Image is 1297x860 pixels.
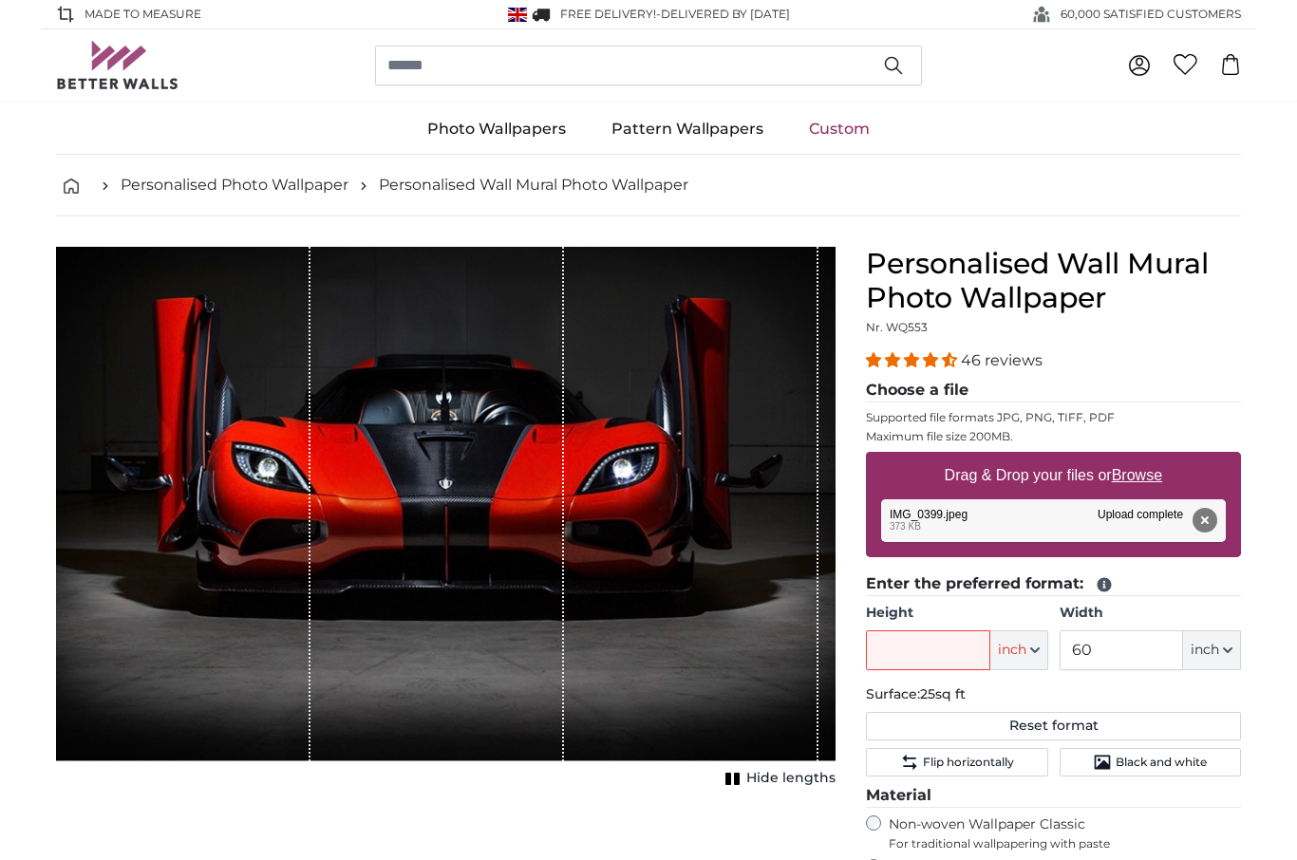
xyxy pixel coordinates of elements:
[866,247,1241,315] h1: Personalised Wall Mural Photo Wallpaper
[121,174,348,196] a: Personalised Photo Wallpaper
[866,351,961,369] span: 4.37 stars
[866,429,1241,444] p: Maximum file size 200MB.
[866,712,1241,740] button: Reset format
[404,104,589,154] a: Photo Wallpapers
[961,351,1043,369] span: 46 reviews
[889,815,1241,851] label: Non-woven Wallpaper Classic
[866,784,1241,808] legend: Material
[589,104,786,154] a: Pattern Wallpapers
[937,457,1170,495] label: Drag & Drop your files or
[889,836,1241,851] span: For traditional wallpapering with paste
[656,7,790,21] span: -
[866,572,1241,596] legend: Enter the preferred format:
[560,7,656,21] span: FREE delivery!
[1112,467,1162,483] u: Browse
[866,320,928,334] span: Nr. WQ553
[1116,755,1207,770] span: Black and white
[661,7,790,21] span: Delivered by [DATE]
[56,247,836,792] div: 1 of 1
[866,604,1047,623] label: Height
[56,41,179,89] img: Betterwalls
[990,630,1048,670] button: inch
[1183,630,1241,670] button: inch
[920,685,966,702] span: 25sq ft
[1060,604,1241,623] label: Width
[998,641,1026,660] span: inch
[1191,641,1219,660] span: inch
[786,104,893,154] a: Custom
[508,8,527,22] img: United Kingdom
[85,6,201,23] span: Made to Measure
[1061,6,1241,23] span: 60,000 SATISFIED CUSTOMERS
[866,748,1047,776] button: Flip horizontally
[923,755,1014,770] span: Flip horizontally
[866,685,1241,704] p: Surface:
[56,155,1241,216] nav: breadcrumbs
[866,410,1241,425] p: Supported file formats JPG, PNG, TIFF, PDF
[720,765,836,792] button: Hide lengths
[1060,748,1241,776] button: Black and white
[746,769,836,788] span: Hide lengths
[866,379,1241,402] legend: Choose a file
[379,174,688,196] a: Personalised Wall Mural Photo Wallpaper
